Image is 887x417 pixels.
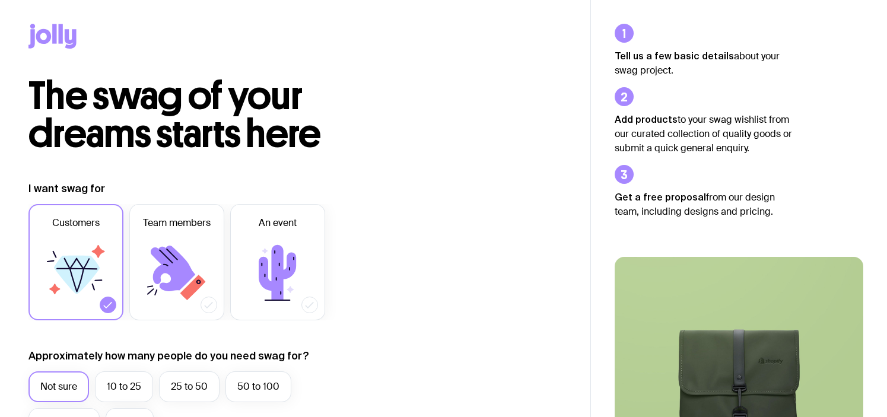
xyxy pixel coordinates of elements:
span: Customers [52,216,100,230]
label: Approximately how many people do you need swag for? [28,349,309,363]
span: Team members [143,216,211,230]
strong: Tell us a few basic details [615,50,734,61]
label: I want swag for [28,182,105,196]
label: Not sure [28,371,89,402]
span: The swag of your dreams starts here [28,72,321,157]
label: 50 to 100 [225,371,291,402]
p: from our design team, including designs and pricing. [615,190,793,219]
label: 10 to 25 [95,371,153,402]
p: about your swag project. [615,49,793,78]
label: 25 to 50 [159,371,220,402]
strong: Add products [615,114,678,125]
span: An event [259,216,297,230]
strong: Get a free proposal [615,192,706,202]
p: to your swag wishlist from our curated collection of quality goods or submit a quick general enqu... [615,112,793,155]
